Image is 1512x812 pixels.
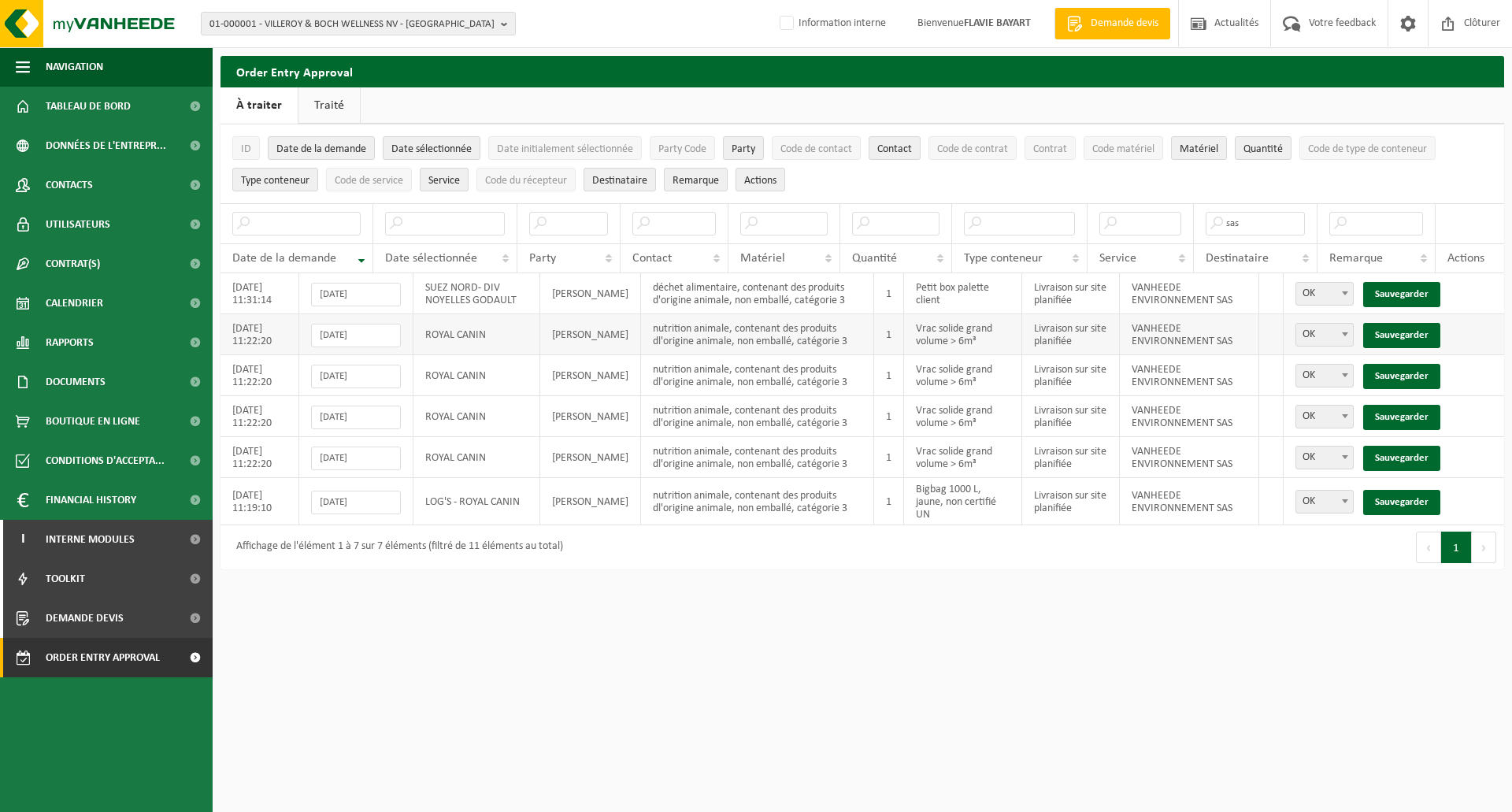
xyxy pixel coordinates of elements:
span: Type conteneur [964,252,1043,265]
td: [PERSON_NAME] [540,437,641,478]
td: Livraison sur site planifiée [1022,355,1120,396]
td: ROYAL CANIN [413,314,540,355]
span: Code de type de conteneur [1308,143,1427,155]
span: OK [1296,491,1353,513]
button: Actions [736,168,785,191]
span: Remarque [673,175,719,187]
td: nutrition animale, contenant des produits dl'origine animale, non emballé, catégorie 3 [641,355,874,396]
span: Actions [1447,252,1484,265]
td: Livraison sur site planifiée [1022,273,1120,314]
span: OK [1296,365,1353,387]
a: Sauvegarder [1363,282,1440,307]
td: nutrition animale, contenant des produits dl'origine animale, non emballé, catégorie 3 [641,396,874,437]
button: MatérielMatériel: Activate to sort [1171,136,1227,160]
a: Sauvegarder [1363,446,1440,471]
span: Party [732,143,755,155]
span: Navigation [46,47,103,87]
span: Financial History [46,480,136,520]
span: Code de service [335,175,403,187]
button: Date sélectionnéeDate sélectionnée: Activate to sort [383,136,480,160]
span: 01-000001 - VILLEROY & BOCH WELLNESS NV - [GEOGRAPHIC_DATA] [209,13,495,36]
span: Date de la demande [232,252,336,265]
button: Previous [1416,532,1441,563]
span: OK [1295,282,1354,306]
td: Vrac solide grand volume > 6m³ [904,396,1022,437]
td: Livraison sur site planifiée [1022,478,1120,525]
td: VANHEEDE ENVIRONNEMENT SAS [1120,478,1259,525]
span: Boutique en ligne [46,402,140,441]
span: Date sélectionnée [385,252,477,265]
button: RemarqueRemarque: Activate to sort [664,168,728,191]
button: Code de contactCode de contact: Activate to sort [772,136,861,160]
td: [DATE] 11:22:20 [220,355,299,396]
td: ROYAL CANIN [413,396,540,437]
td: VANHEEDE ENVIRONNEMENT SAS [1120,396,1259,437]
td: 1 [874,273,904,314]
a: Sauvegarder [1363,490,1440,515]
td: 1 [874,396,904,437]
button: IDID: Activate to sort [232,136,260,160]
button: Code de serviceCode de service: Activate to sort [326,168,412,191]
td: nutrition animale, contenant des produits dl'origine animale, non emballé, catégorie 3 [641,437,874,478]
td: LOG'S - ROYAL CANIN [413,478,540,525]
td: Livraison sur site planifiée [1022,437,1120,478]
span: OK [1296,283,1353,305]
span: Demande devis [46,599,124,638]
span: Matériel [1180,143,1218,155]
span: OK [1295,364,1354,387]
span: I [16,520,30,559]
span: Données de l'entrepr... [46,126,166,165]
span: Date sélectionnée [391,143,472,155]
span: Party [529,252,556,265]
h2: Order Entry Approval [220,56,1504,87]
span: Contrat [1033,143,1067,155]
button: Code de type de conteneurCode de type de conteneur: Activate to sort [1299,136,1436,160]
span: Calendrier [46,284,103,323]
span: OK [1296,406,1353,428]
a: Traité [298,87,360,124]
button: Type conteneurType conteneur: Activate to sort [232,168,318,191]
button: Code du récepteurCode du récepteur: Activate to sort [476,168,576,191]
button: Party CodeParty Code: Activate to sort [650,136,715,160]
button: ServiceService: Activate to sort [420,168,469,191]
span: Code de contrat [937,143,1008,155]
td: nutrition animale, contenant des produits dl'origine animale, non emballé, catégorie 3 [641,478,874,525]
td: VANHEEDE ENVIRONNEMENT SAS [1120,437,1259,478]
span: Destinataire [1206,252,1269,265]
span: Utilisateurs [46,205,110,244]
span: Party Code [658,143,706,155]
span: Interne modules [46,520,135,559]
td: Livraison sur site planifiée [1022,396,1120,437]
button: Date de la demandeDate de la demande: Activate to remove sorting [268,136,375,160]
button: 01-000001 - VILLEROY & BOCH WELLNESS NV - [GEOGRAPHIC_DATA] [201,12,516,35]
button: Code matérielCode matériel: Activate to sort [1084,136,1163,160]
td: [PERSON_NAME] [540,355,641,396]
td: [DATE] 11:19:10 [220,478,299,525]
td: Livraison sur site planifiée [1022,314,1120,355]
td: [DATE] 11:31:14 [220,273,299,314]
span: Demande devis [1087,16,1162,32]
span: OK [1296,447,1353,469]
span: OK [1295,405,1354,428]
td: Vrac solide grand volume > 6m³ [904,437,1022,478]
button: Code de contratCode de contrat: Activate to sort [928,136,1017,160]
span: Date de la demande [276,143,366,155]
td: nutrition animale, contenant des produits dl'origine animale, non emballé, catégorie 3 [641,314,874,355]
td: 1 [874,478,904,525]
span: Conditions d'accepta... [46,441,165,480]
span: OK [1295,446,1354,469]
a: Sauvegarder [1363,364,1440,389]
span: Date initialement sélectionnée [497,143,633,155]
button: 1 [1441,532,1472,563]
a: À traiter [220,87,298,124]
span: Matériel [740,252,785,265]
td: VANHEEDE ENVIRONNEMENT SAS [1120,355,1259,396]
a: Sauvegarder [1363,323,1440,348]
span: Contrat(s) [46,244,100,284]
span: Code du récepteur [485,175,567,187]
button: ContratContrat: Activate to sort [1025,136,1076,160]
span: Contact [877,143,912,155]
span: Contacts [46,165,93,205]
span: Type conteneur [241,175,309,187]
td: VANHEEDE ENVIRONNEMENT SAS [1120,273,1259,314]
